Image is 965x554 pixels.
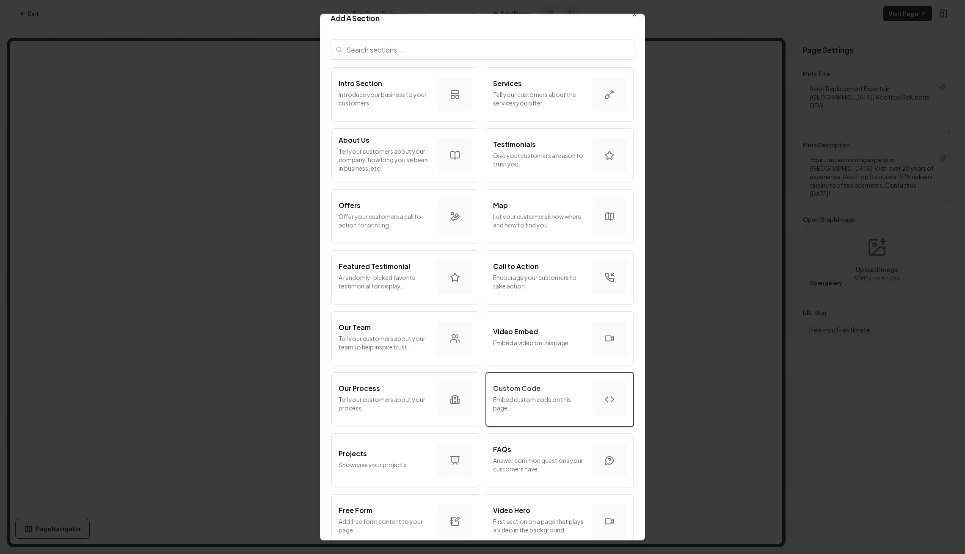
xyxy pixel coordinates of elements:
button: OffersOffer your customers a call to action for printing. [331,189,479,244]
button: TestimonialsGive your customers a reason to trust you. [486,128,634,183]
p: Tell your customers about your process. [339,395,431,412]
button: Video EmbedEmbed a video on this page. [486,311,634,366]
p: Video Embed [493,327,538,337]
p: Tell your customers about your team to help inspire trust. [339,334,431,351]
p: Our Team [339,322,371,332]
button: MapLet your customers know where and how to find you. [486,189,634,244]
p: About Us [339,135,369,145]
button: Custom CodeEmbed custom code on this page. [486,372,634,427]
button: Featured TestimonialA randomly-picked favorite testimonial for display. [331,250,479,305]
h2: Add A Section [331,14,634,22]
p: Encourage your customers to take action. [493,273,586,290]
p: Custom Code [493,383,540,393]
p: Call to Action [493,261,539,271]
button: FAQsAnswer common questions your customers have. [486,433,634,488]
p: Tell your customers about your company, how long you've been in business, etc. [339,147,431,172]
p: Answer common questions your customers have. [493,456,586,473]
p: Offer your customers a call to action for printing. [339,212,431,229]
p: Intro Section [339,78,382,89]
input: Search sections... [331,39,634,60]
button: Our ProcessTell your customers about your process. [331,372,479,427]
p: FAQs [493,444,511,454]
p: First section on a page that plays a video in the background [493,517,586,534]
p: Embed a video on this page. [493,338,586,347]
button: Intro SectionIntroduce your business to your customers. [331,67,479,122]
p: Embed custom code on this page. [493,395,586,412]
button: About UsTell your customers about your company, how long you've been in business, etc. [331,128,479,183]
button: Free FormAdd free form content to your page. [331,494,479,548]
p: Free Form [339,505,372,515]
p: Video Hero [493,505,530,515]
p: Testimonials [493,139,536,150]
p: A randomly-picked favorite testimonial for display. [339,273,431,290]
p: Give your customers a reason to trust you. [493,151,586,168]
p: Services [493,78,522,89]
button: Call to ActionEncourage your customers to take action. [486,250,634,305]
button: ServicesTell your customers about the services you offer. [486,67,634,122]
button: Our TeamTell your customers about your team to help inspire trust. [331,311,479,366]
p: Tell your customers about the services you offer. [493,90,586,107]
p: Map [493,200,508,211]
p: Our Process [339,383,380,393]
p: Showcase your projects. [339,460,431,469]
p: Projects [339,449,367,459]
button: ProjectsShowcase your projects. [331,433,479,488]
p: Offers [339,200,361,211]
p: Featured Testimonial [339,261,410,271]
p: Let your customers know where and how to find you. [493,212,586,229]
p: Introduce your business to your customers. [339,90,431,107]
p: Add free form content to your page. [339,517,431,534]
button: Video HeroFirst section on a page that plays a video in the background [486,494,634,548]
